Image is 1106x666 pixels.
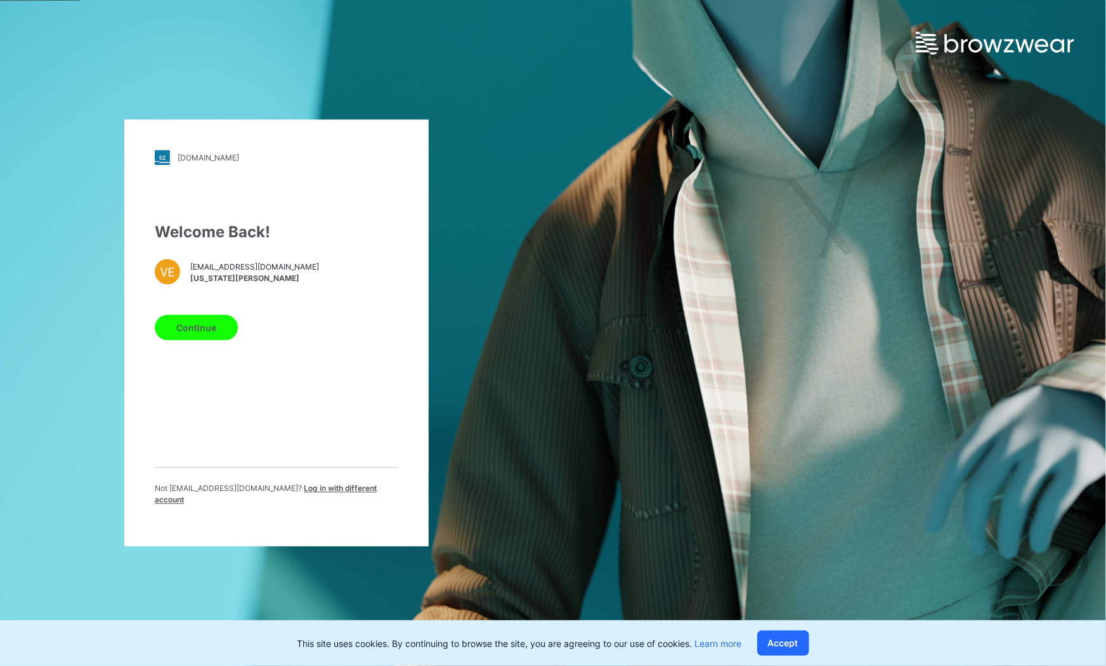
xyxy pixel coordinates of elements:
[155,259,180,285] div: VE
[297,637,742,650] p: This site uses cookies. By continuing to browse the site, you are agreeing to our use of cookies.
[190,273,319,284] span: [US_STATE][PERSON_NAME]
[155,315,238,341] button: Continue
[757,630,809,656] button: Accept
[155,483,398,506] p: Not [EMAIL_ADDRESS][DOMAIN_NAME] ?
[695,638,742,649] a: Learn more
[155,150,170,166] img: stylezone-logo.562084cfcfab977791bfbf7441f1a819.svg
[155,221,398,244] div: Welcome Back!
[155,150,398,166] a: [DOMAIN_NAME]
[178,153,239,162] div: [DOMAIN_NAME]
[190,261,319,273] span: [EMAIL_ADDRESS][DOMAIN_NAME]
[916,32,1074,55] img: browzwear-logo.e42bd6dac1945053ebaf764b6aa21510.svg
